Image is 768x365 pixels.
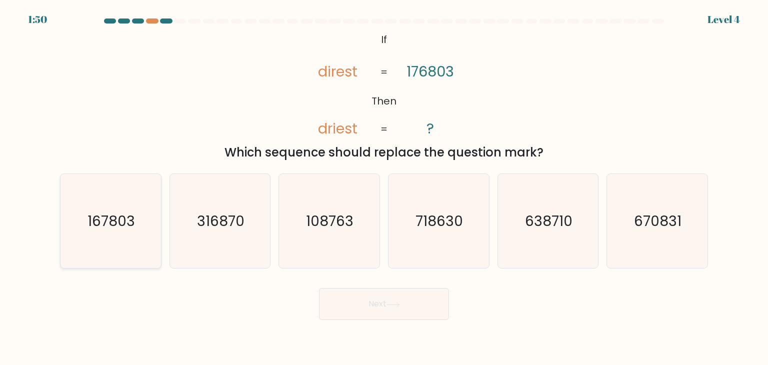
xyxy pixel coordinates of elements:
tspan: = [380,65,387,79]
tspan: direst [318,61,357,81]
text: 108763 [306,211,354,231]
svg: @import url('[URL][DOMAIN_NAME]); [295,30,473,139]
text: 718630 [416,211,463,231]
text: 167803 [88,211,135,231]
text: 670831 [634,211,682,231]
tspan: ? [426,118,434,138]
tspan: driest [318,118,357,138]
tspan: If [381,32,387,46]
div: 1:50 [28,12,47,27]
button: Next [319,288,449,320]
div: Which sequence should replace the question mark? [66,143,702,161]
text: 638710 [525,211,572,231]
div: Level 4 [707,12,740,27]
tspan: = [380,122,387,136]
tspan: Then [371,94,396,108]
text: 316870 [197,211,244,231]
tspan: 176803 [406,61,454,81]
